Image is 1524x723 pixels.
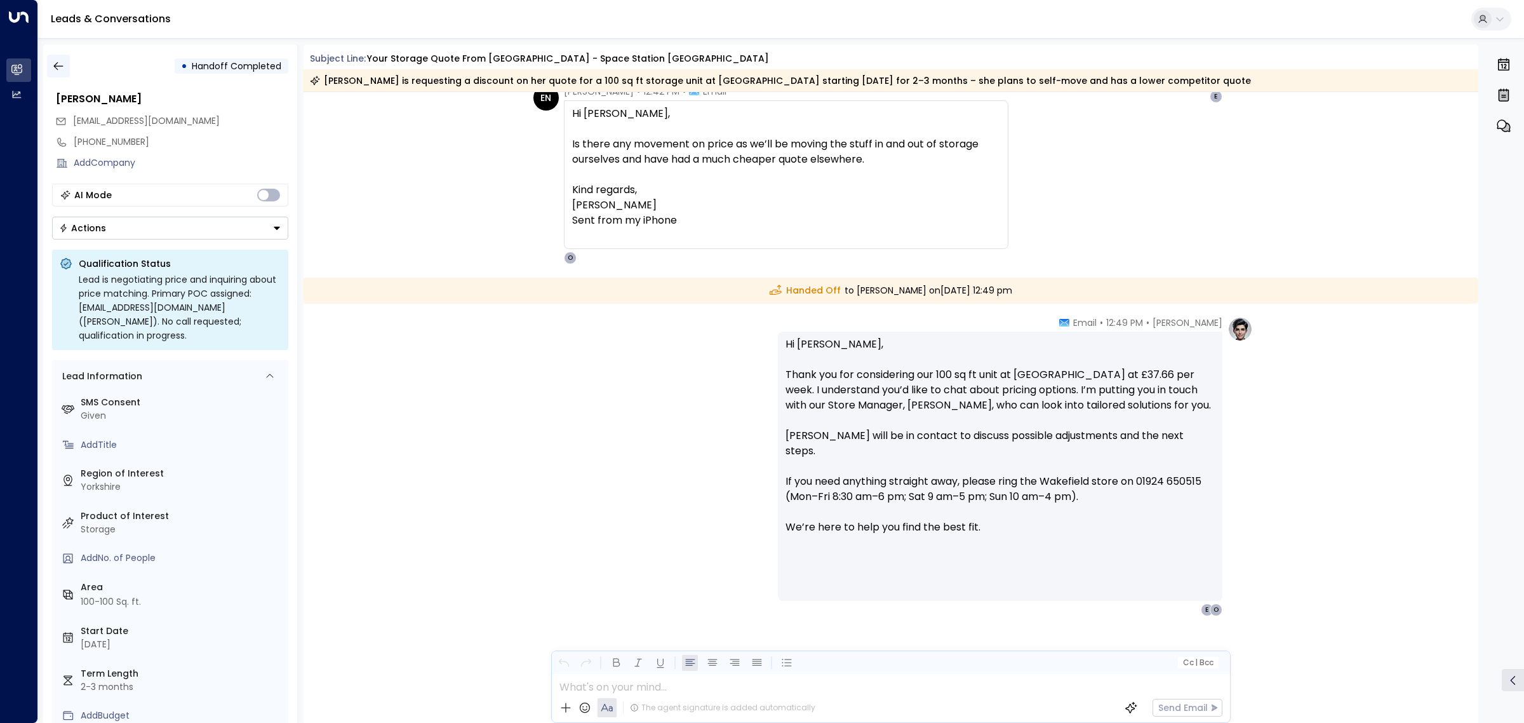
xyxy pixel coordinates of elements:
[1201,604,1213,616] div: E
[192,60,281,72] span: Handoff Completed
[572,198,1000,243] div: [PERSON_NAME]
[1210,604,1222,616] div: O
[1227,316,1253,342] img: profile-logo.png
[81,409,283,422] div: Given
[81,595,141,609] div: 100-100 Sq. ft.
[81,709,283,722] div: AddBudget
[74,189,112,201] div: AI Mode
[556,655,571,671] button: Undo
[81,625,283,638] label: Start Date
[59,222,106,234] div: Actions
[578,655,594,671] button: Redo
[1100,316,1103,329] span: •
[81,680,283,694] div: 2-3 months
[1195,658,1198,667] span: |
[81,396,283,409] label: SMS Consent
[81,467,283,480] label: Region of Interest
[74,135,288,149] div: [PHONE_NUMBER]
[81,510,283,523] label: Product of Interest
[367,52,769,65] div: Your storage quote from [GEOGRAPHIC_DATA] - Space Station [GEOGRAPHIC_DATA]
[52,217,288,240] div: Button group with a nested menu
[785,337,1215,550] p: Hi [PERSON_NAME], Thank you for considering our 100 sq ft unit at [GEOGRAPHIC_DATA] at £37.66 per...
[310,74,1251,87] div: [PERSON_NAME] is requesting a discount on her quote for a 100 sq ft storage unit at [GEOGRAPHIC_D...
[1177,657,1218,669] button: Cc|Bcc
[81,667,283,680] label: Term Length
[304,278,1479,304] div: to [PERSON_NAME] on [DATE] 12:49 pm
[51,11,171,26] a: Leads & Conversations
[630,702,815,713] div: The agent signature is added automatically
[533,85,559,111] div: EN
[564,252,577,264] div: O
[52,217,288,240] button: Actions
[1073,316,1097,329] span: Email
[81,638,283,651] div: [DATE]
[56,91,288,107] div: [PERSON_NAME]
[572,106,1000,243] div: Hi [PERSON_NAME],
[572,182,1000,198] div: Kind regards,
[1182,658,1213,667] span: Cc Bcc
[79,257,281,270] p: Qualification Status
[1146,316,1149,329] span: •
[181,55,187,78] div: •
[81,480,283,494] div: Yorkshire
[81,438,283,452] div: AddTitle
[58,370,142,383] div: Lead Information
[73,114,220,127] span: [EMAIL_ADDRESS][DOMAIN_NAME]
[74,156,288,170] div: AddCompany
[310,52,366,65] span: Subject Line:
[73,114,220,128] span: emmahc1992@icloud.com
[81,581,283,594] label: Area
[1153,316,1222,329] span: [PERSON_NAME]
[79,273,281,342] div: Lead is negotiating price and inquiring about price matching. Primary POC assigned: [EMAIL_ADDRES...
[81,551,283,565] div: AddNo. of People
[1106,316,1143,329] span: 12:49 PM
[81,523,283,536] div: Storage
[770,284,841,297] span: Handed Off
[572,213,1000,228] div: Sent from my iPhone
[572,137,1000,167] div: Is there any movement on price as we’ll be moving the stuff in and out of storage ourselves and h...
